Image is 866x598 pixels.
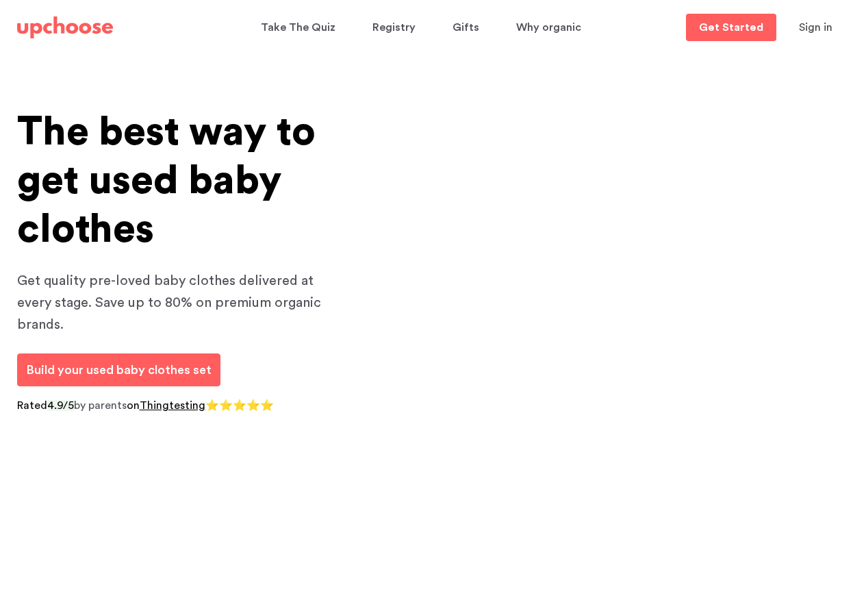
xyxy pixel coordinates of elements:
[26,364,212,376] span: Build your used baby clothes set
[261,16,335,38] p: Take The Quiz
[516,14,585,41] a: Why organic
[686,14,776,41] a: Get Started
[140,400,205,411] a: Thingtesting
[799,22,832,33] span: Sign in
[17,400,47,411] span: Rated
[17,112,316,249] span: The best way to get used baby clothes
[127,400,140,411] span: on
[261,14,340,41] a: Take The Quiz
[17,397,346,415] p: by parents
[372,14,420,41] a: Registry
[782,14,850,41] button: Sign in
[17,16,113,38] img: UpChoose
[47,400,74,411] span: 4.9/5
[17,14,113,42] a: UpChoose
[205,400,274,411] span: ⭐⭐⭐⭐⭐
[516,14,581,41] span: Why organic
[453,14,479,41] span: Gifts
[17,270,346,336] p: Get quality pre-loved baby clothes delivered at every stage. Save up to 80% on premium organic br...
[17,353,220,386] a: Build your used baby clothes set
[372,14,416,41] span: Registry
[699,22,763,33] p: Get Started
[453,14,483,41] a: Gifts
